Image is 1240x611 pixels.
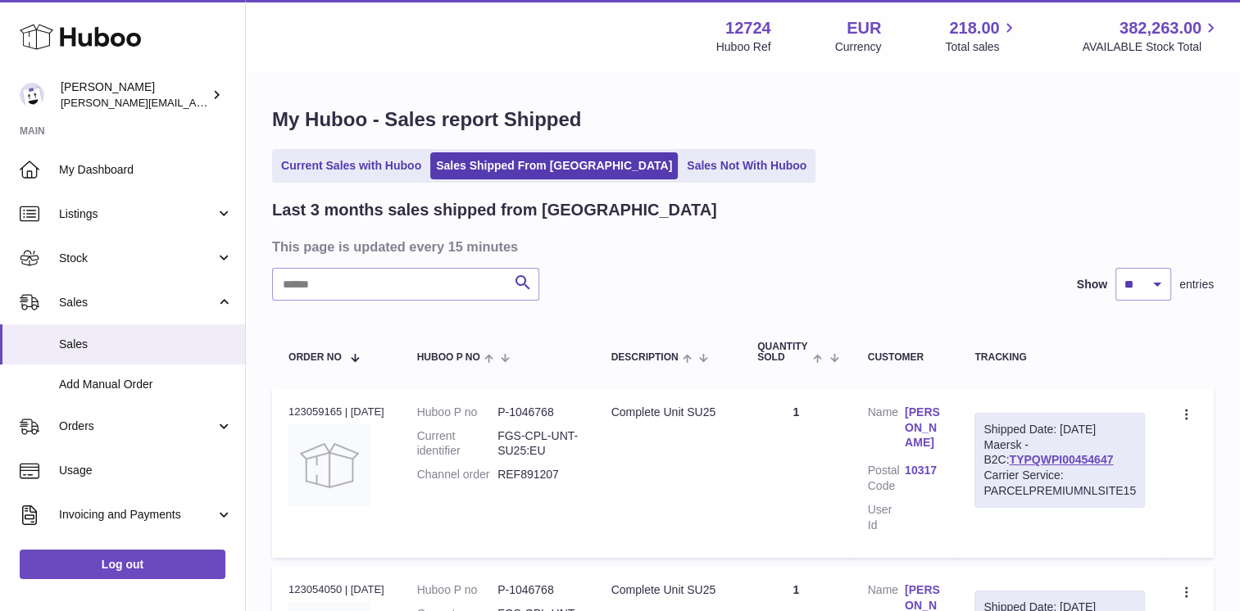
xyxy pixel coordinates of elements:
span: 382,263.00 [1120,17,1201,39]
div: 123059165 | [DATE] [288,405,384,419]
span: Order No [288,352,342,363]
span: Listings [59,206,216,222]
span: Add Manual Order [59,377,233,392]
div: Huboo Ref [716,39,771,55]
div: Complete Unit SU25 [611,405,725,420]
img: no-photo.jpg [288,424,370,506]
div: Customer [868,352,942,363]
div: Tracking [974,352,1145,363]
a: TYPQWPI00454647 [1009,453,1113,466]
dt: Huboo P no [417,582,497,598]
dt: Current identifier [417,428,497,459]
span: Description [611,352,679,363]
a: 382,263.00 AVAILABLE Stock Total [1082,17,1220,55]
span: My Dashboard [59,162,233,178]
span: Huboo P no [417,352,480,363]
span: AVAILABLE Stock Total [1082,39,1220,55]
span: Sales [59,295,216,310]
label: Show [1077,277,1107,292]
td: 1 [741,388,852,558]
img: sebastian@ffern.co [20,83,44,107]
span: entries [1179,277,1214,292]
span: [PERSON_NAME][EMAIL_ADDRESS][DOMAIN_NAME] [61,96,329,109]
dd: FGS-CPL-UNT-SU25:EU [497,428,578,459]
span: Stock [59,251,216,266]
h3: This page is updated every 15 minutes [272,238,1210,256]
dd: REF891207 [497,467,578,482]
a: Current Sales with Huboo [275,152,427,179]
dt: User Id [868,502,905,533]
a: Sales Shipped From [GEOGRAPHIC_DATA] [430,152,678,179]
dd: P-1046768 [497,582,578,598]
span: Sales [59,337,233,352]
span: Total sales [945,39,1018,55]
dt: Name [868,405,905,455]
strong: 12724 [725,17,771,39]
span: Orders [59,419,216,434]
div: Maersk - B2C: [974,413,1145,508]
div: Currency [835,39,882,55]
a: [PERSON_NAME] [905,405,942,451]
a: Sales Not With Huboo [681,152,812,179]
span: 218.00 [949,17,999,39]
span: Invoicing and Payments [59,507,216,523]
a: Log out [20,550,225,579]
div: 123054050 | [DATE] [288,582,384,597]
h2: Last 3 months sales shipped from [GEOGRAPHIC_DATA] [272,199,717,221]
span: Quantity Sold [757,342,809,363]
dt: Huboo P no [417,405,497,420]
div: [PERSON_NAME] [61,79,208,111]
dd: P-1046768 [497,405,578,420]
dt: Postal Code [868,463,905,494]
a: 10317 [905,463,942,478]
div: Complete Unit SU25 [611,582,725,598]
dt: Channel order [417,467,497,482]
span: Usage [59,463,233,478]
div: Shipped Date: [DATE] [983,422,1136,437]
strong: EUR [847,17,881,39]
h1: My Huboo - Sales report Shipped [272,106,1214,133]
a: 218.00 Total sales [945,17,1018,55]
div: Carrier Service: PARCELPREMIUMNLSITE15 [983,468,1136,499]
